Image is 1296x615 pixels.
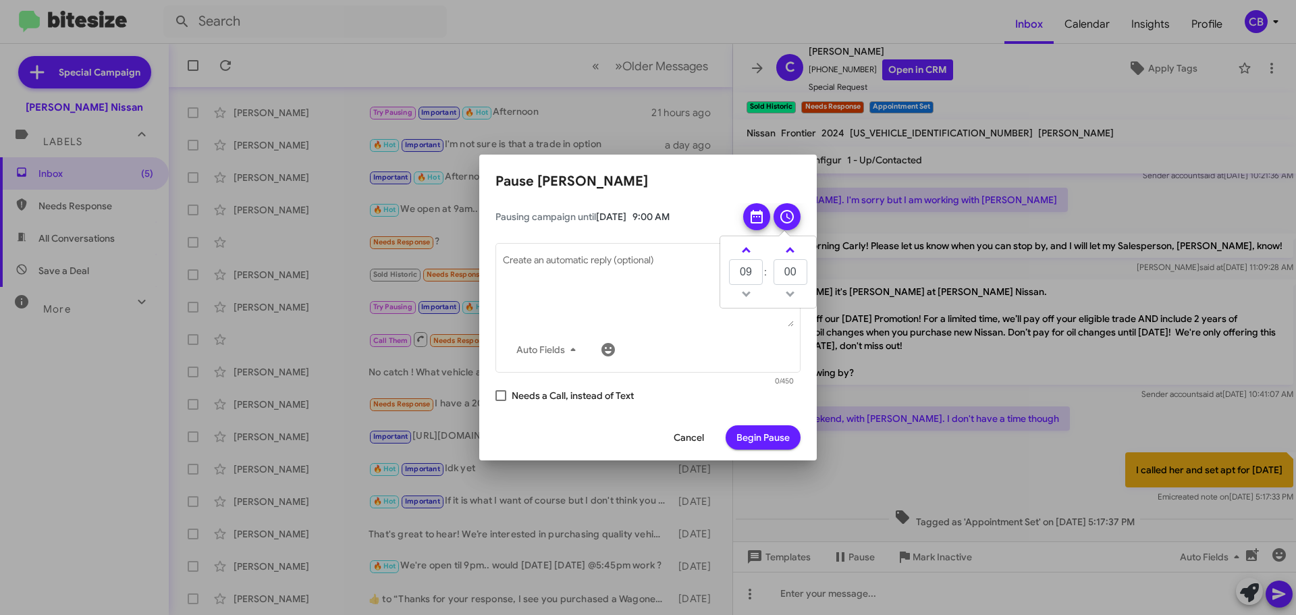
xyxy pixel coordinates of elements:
span: Cancel [674,425,704,450]
span: Pausing campaign until [495,210,732,223]
span: Auto Fields [516,338,581,362]
span: Begin Pause [736,425,790,450]
button: Begin Pause [726,425,801,450]
mat-hint: 0/450 [775,377,794,385]
td: : [763,259,773,286]
button: Cancel [663,425,715,450]
span: [DATE] [596,211,626,223]
h2: Pause [PERSON_NAME] [495,171,801,192]
span: 9:00 AM [632,211,670,223]
button: Auto Fields [506,338,592,362]
input: MM [774,259,807,285]
input: HH [729,259,763,285]
span: Needs a Call, instead of Text [512,387,634,404]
